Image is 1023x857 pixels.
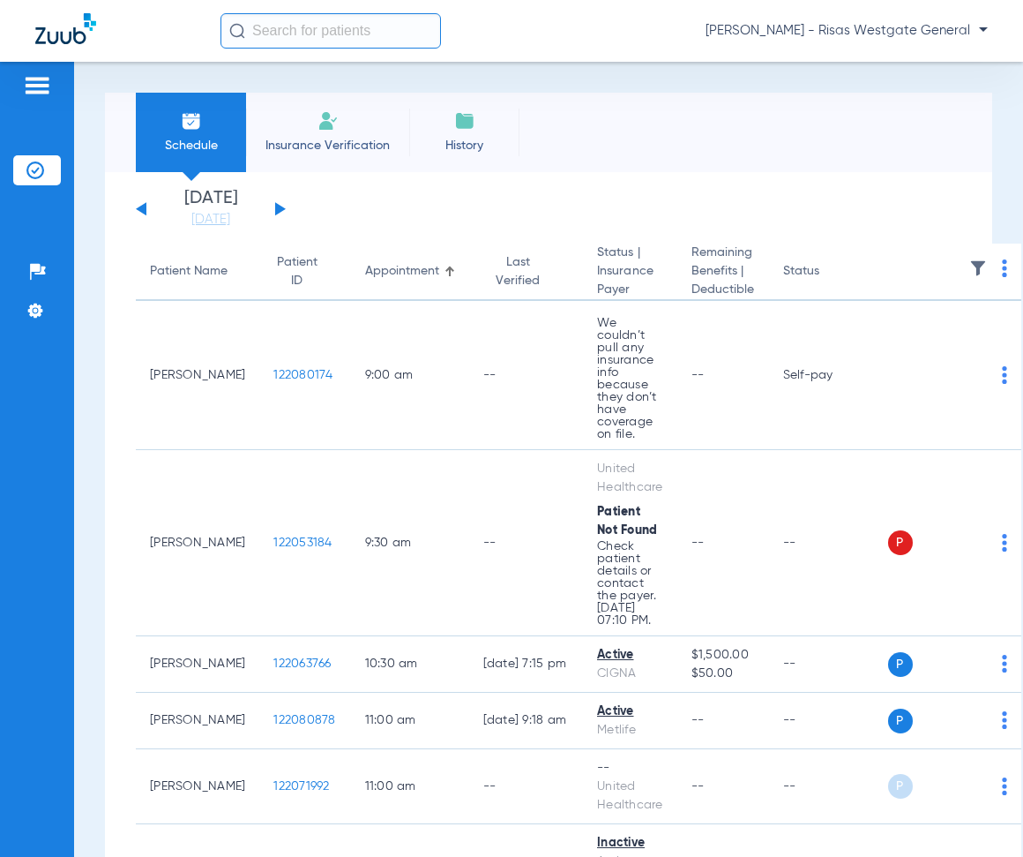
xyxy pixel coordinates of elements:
span: -- [691,780,705,793]
div: Active [597,703,663,721]
td: [PERSON_NAME] [136,693,259,749]
img: group-dot-blue.svg [1002,711,1007,729]
span: $50.00 [691,665,755,683]
td: [PERSON_NAME] [136,749,259,824]
span: Schedule [149,137,233,154]
td: -- [769,636,888,693]
div: Last Verified [483,253,554,290]
td: -- [769,450,888,636]
span: -- [691,369,705,381]
span: -- [691,537,705,549]
img: Search Icon [229,23,245,39]
td: 9:30 AM [351,450,469,636]
input: Search for patients [220,13,441,49]
div: United Healthcare [597,778,663,815]
td: Self-pay [769,301,888,450]
div: Patient Name [150,262,228,281]
td: -- [469,301,584,450]
img: Zuub Logo [35,13,96,44]
span: Patient Not Found [597,506,657,537]
span: P [888,652,913,677]
td: 11:00 AM [351,693,469,749]
img: Manual Insurance Verification [317,110,339,132]
div: CIGNA [597,665,663,683]
img: group-dot-blue.svg [1002,778,1007,795]
th: Status | [583,244,677,301]
td: [PERSON_NAME] [136,636,259,693]
span: 122080878 [273,714,335,726]
td: -- [469,749,584,824]
span: 122053184 [273,537,332,549]
td: 9:00 AM [351,301,469,450]
td: -- [469,450,584,636]
span: $1,500.00 [691,646,755,665]
span: -- [691,714,705,726]
td: -- [769,693,888,749]
span: P [888,709,913,733]
img: group-dot-blue.svg [1002,366,1007,384]
div: -- [597,759,663,778]
span: 122063766 [273,658,331,670]
td: [PERSON_NAME] [136,301,259,450]
img: group-dot-blue.svg [1002,655,1007,673]
span: P [888,774,913,799]
div: Active [597,646,663,665]
th: Remaining Benefits | [677,244,769,301]
span: 122080174 [273,369,332,381]
div: Metlife [597,721,663,740]
div: Patient ID [273,253,320,290]
img: group-dot-blue.svg [1002,259,1007,277]
span: Deductible [691,281,755,299]
img: group-dot-blue.svg [1002,534,1007,552]
img: History [454,110,475,132]
a: [DATE] [158,211,264,229]
img: hamburger-icon [23,75,51,96]
div: Last Verified [483,253,570,290]
span: P [888,530,913,555]
p: We couldn’t pull any insurance info because they don’t have coverage on file. [597,317,663,440]
div: Patient ID [273,253,336,290]
span: Insurance Payer [597,262,663,299]
td: 10:30 AM [351,636,469,693]
td: 11:00 AM [351,749,469,824]
img: filter.svg [969,259,987,277]
li: [DATE] [158,190,264,229]
div: United Healthcare [597,460,663,497]
th: Status [769,244,888,301]
span: [PERSON_NAME] - Risas Westgate General [706,22,988,40]
div: Patient Name [150,262,245,281]
span: Insurance Verification [259,137,396,154]
span: History [422,137,506,154]
span: 122071992 [273,780,329,793]
p: Check patient details or contact the payer. [DATE] 07:10 PM. [597,540,663,627]
td: [DATE] 7:15 PM [469,636,584,693]
div: Appointment [365,262,439,281]
img: Schedule [181,110,202,132]
td: [PERSON_NAME] [136,450,259,636]
td: [DATE] 9:18 AM [469,693,584,749]
div: Appointment [365,262,455,281]
div: Inactive [597,834,663,853]
td: -- [769,749,888,824]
